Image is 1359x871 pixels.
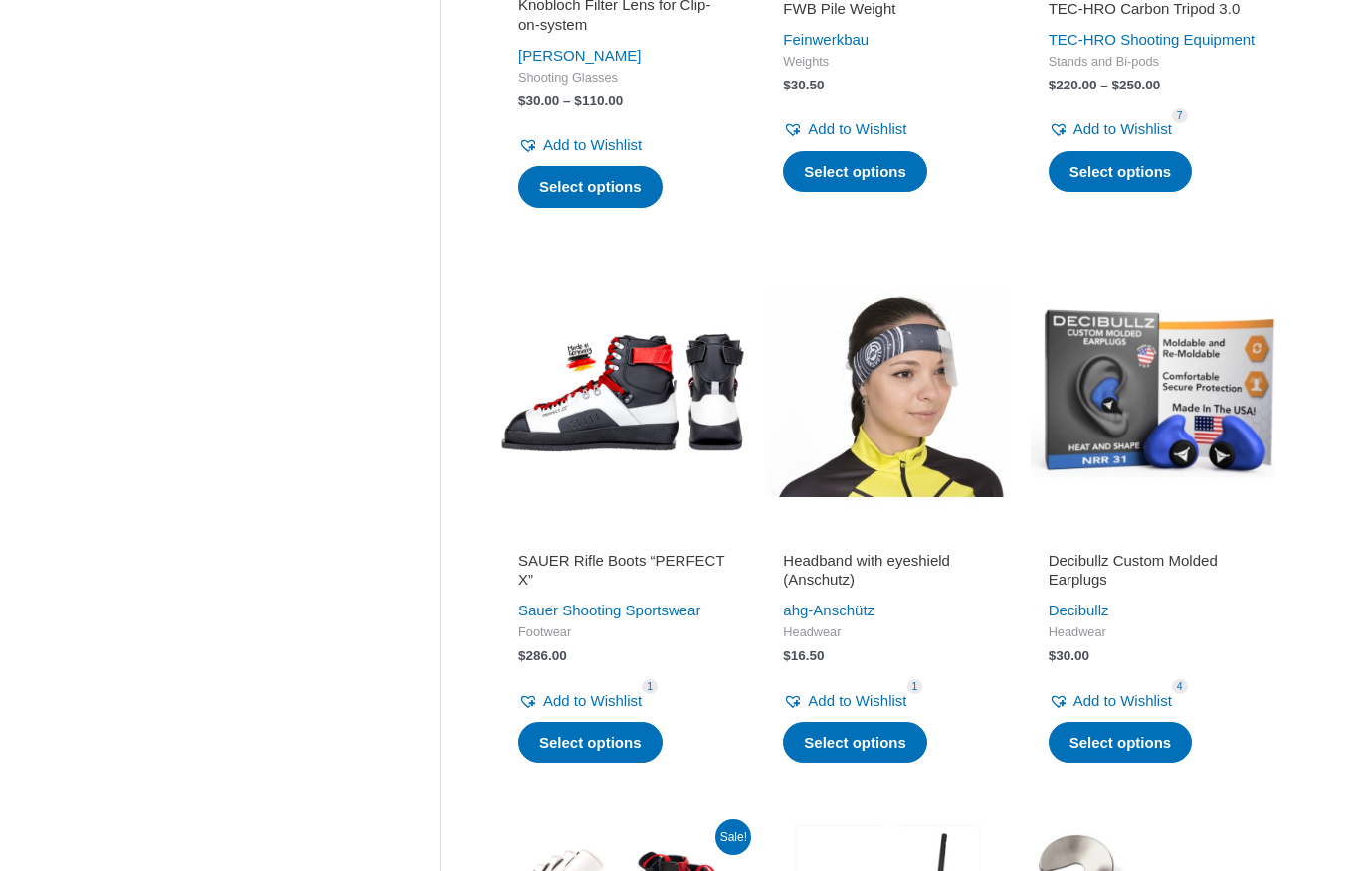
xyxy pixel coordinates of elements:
[518,166,663,208] a: Select options for “Knobloch Filter Lens for Clip-on-system”
[783,115,906,143] a: Add to Wishlist
[518,687,642,715] a: Add to Wishlist
[1049,602,1109,618] a: Decibullz
[808,692,906,709] span: Add to Wishlist
[518,131,642,159] a: Add to Wishlist
[907,679,923,694] span: 1
[518,722,663,764] a: Select options for “SAUER Rifle Boots "PERFECT X"”
[1049,151,1193,193] a: Select options for “TEC-HRO Carbon Tripod 3.0”
[783,78,824,92] bdi: 30.50
[518,93,559,108] bdi: 30.00
[783,78,791,92] span: $
[1100,78,1108,92] span: –
[518,551,727,598] a: SAUER Rifle Boots “PERFECT X”
[1049,78,1097,92] bdi: 220.00
[1073,120,1172,137] span: Add to Wishlist
[1049,31,1256,48] a: TEC-HRO Shooting Equipment
[1049,722,1193,764] a: Select options for “Decibullz Custom Molded Earplugs”
[783,722,927,764] a: Select options for “Headband with eyeshield (Anschutz)”
[783,624,992,641] span: Headwear
[543,692,642,709] span: Add to Wishlist
[1049,54,1258,71] span: Stands and Bi-pods
[1172,679,1188,694] span: 4
[1049,527,1258,551] iframe: Customer reviews powered by Trustpilot
[1049,648,1057,663] span: $
[1049,687,1172,715] a: Add to Wishlist
[574,93,582,108] span: $
[518,648,567,663] bdi: 286.00
[518,602,700,618] a: Sauer Shooting Sportswear
[1049,78,1057,92] span: $
[783,551,992,598] a: Headband with eyeshield (Anschutz)
[543,136,642,153] span: Add to Wishlist
[500,270,745,515] img: PERFECT X
[1112,78,1120,92] span: $
[574,93,623,108] bdi: 110.00
[518,551,727,590] h2: SAUER Rifle Boots “PERFECT X”
[1073,692,1172,709] span: Add to Wishlist
[1031,270,1275,515] img: Decibullz Custom Molded Earplugs
[808,120,906,137] span: Add to Wishlist
[783,687,906,715] a: Add to Wishlist
[1049,624,1258,641] span: Headwear
[783,151,927,193] a: Select options for “FWB Pile Weight”
[765,270,1010,515] img: Headband with eyeshield (Anschutz)
[783,31,869,48] a: Feinwerkbau
[715,819,751,855] span: Sale!
[783,54,992,71] span: Weights
[1112,78,1161,92] bdi: 250.00
[518,648,526,663] span: $
[783,602,874,618] a: ahg-Anschütz
[518,70,727,87] span: Shooting Glasses
[1172,108,1188,123] span: 7
[1049,551,1258,590] h2: Decibullz Custom Molded Earplugs
[783,648,791,663] span: $
[563,93,571,108] span: –
[518,93,526,108] span: $
[1049,115,1172,143] a: Add to Wishlist
[1049,551,1258,598] a: Decibullz Custom Molded Earplugs
[783,648,824,663] bdi: 16.50
[783,551,992,590] h2: Headband with eyeshield (Anschutz)
[518,527,727,551] iframe: Customer reviews powered by Trustpilot
[518,47,641,64] a: [PERSON_NAME]
[1049,648,1089,663] bdi: 30.00
[518,624,727,641] span: Footwear
[642,679,658,694] span: 1
[783,527,992,551] iframe: Customer reviews powered by Trustpilot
